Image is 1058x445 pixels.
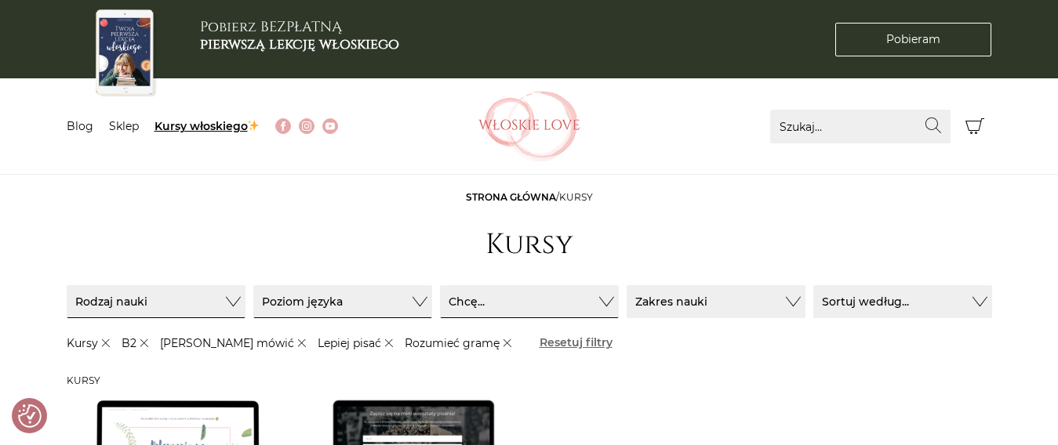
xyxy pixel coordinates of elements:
[155,119,260,133] a: Kursy włoskiego
[405,335,515,352] span: Rozumieć gramę
[67,119,93,133] a: Blog
[18,404,42,428] img: Revisit consent button
[485,228,573,262] h1: Kursy
[835,23,991,56] a: Pobieram
[466,191,556,203] a: Strona główna
[440,285,619,318] button: Chcę...
[253,285,432,318] button: Poziom języka
[109,119,139,133] a: Sklep
[886,31,940,48] span: Pobieram
[559,191,593,203] span: Kursy
[67,335,114,352] span: Kursy
[248,120,259,131] img: ✨
[67,375,992,386] h3: Kursy
[627,285,805,318] button: Zakres nauki
[200,19,399,52] h3: Pobierz BEZPŁATNĄ
[160,335,310,352] span: [PERSON_NAME] mówić
[67,285,245,318] button: Rodzaj nauki
[122,335,152,352] span: B2
[318,335,397,352] span: Lepiej pisać
[18,404,42,428] button: Preferencje co do zgód
[478,91,580,161] img: Włoskielove
[539,334,613,352] a: Resetuj filtry
[770,110,951,143] input: Szukaj...
[200,34,399,54] b: pierwszą lekcję włoskiego
[466,191,593,203] span: /
[813,285,992,318] button: Sortuj według...
[958,110,992,143] button: Koszyk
